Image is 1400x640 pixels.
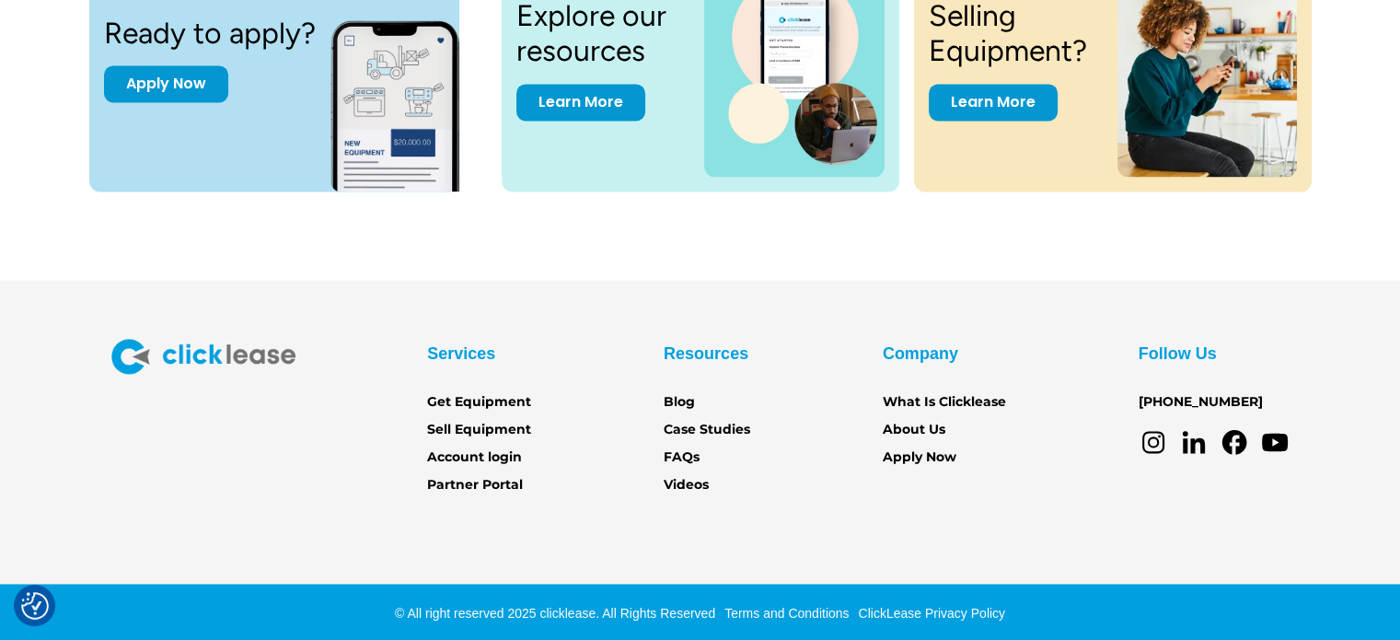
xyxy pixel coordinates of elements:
a: ClickLease Privacy Policy [853,606,1005,621]
div: Follow Us [1139,339,1217,368]
a: Blog [664,392,695,413]
img: Revisit consent button [21,592,49,620]
a: Apply Now [883,448,956,468]
a: Terms and Conditions [720,606,849,621]
a: Learn More [516,84,645,121]
a: Account login [427,448,522,468]
a: Sell Equipment [427,420,531,440]
a: Case Studies [664,420,750,440]
a: Learn More [929,84,1058,121]
img: Clicklease logo [111,339,295,374]
a: FAQs [664,448,700,468]
div: Services [427,339,495,368]
a: [PHONE_NUMBER] [1139,392,1263,413]
h3: Ready to apply? [104,16,316,51]
a: Apply Now [104,65,228,102]
div: Company [883,339,958,368]
a: Partner Portal [427,475,523,495]
div: © All right reserved 2025 clicklease. All Rights Reserved [395,604,715,623]
a: Videos [664,475,709,495]
a: What Is Clicklease [883,392,1006,413]
a: About Us [883,420,945,440]
div: Resources [664,339,748,368]
button: Consent Preferences [21,592,49,620]
a: Get Equipment [427,392,531,413]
